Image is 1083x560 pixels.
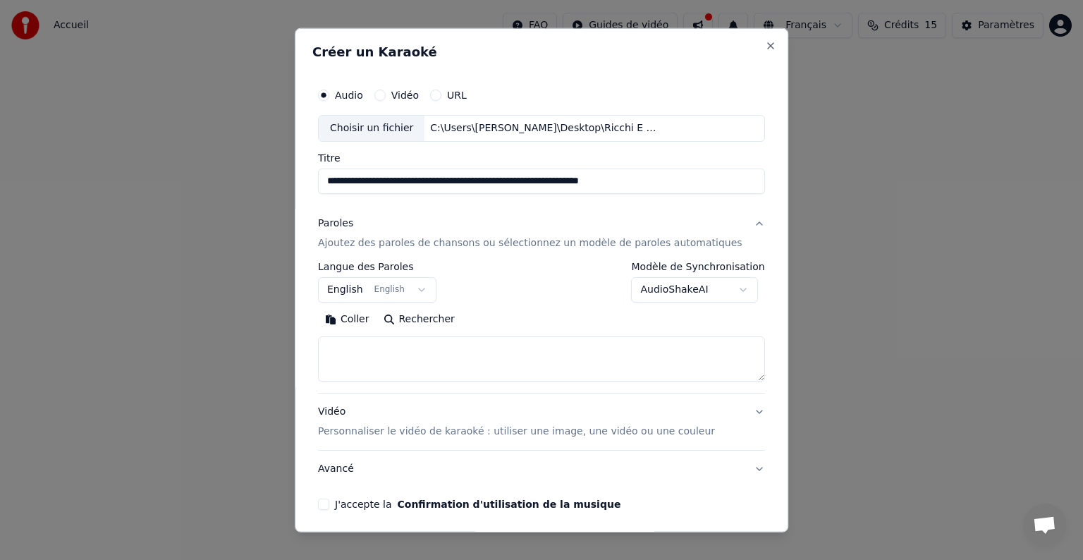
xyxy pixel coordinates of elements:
[318,153,765,163] label: Titre
[318,262,436,272] label: Langue des Paroles
[318,451,765,487] button: Avancé
[318,425,715,439] p: Personnaliser le vidéo de karaoké : utiliser une image, une vidéo ou une couleur
[632,262,765,272] label: Modèle de Synchronisation
[377,308,462,331] button: Rechercher
[318,236,742,250] p: Ajoutez des paroles de chansons ou sélectionnez un modèle de paroles automatiques
[447,90,467,100] label: URL
[318,394,765,450] button: VidéoPersonnaliser le vidéo de karaoké : utiliser une image, une vidéo ou une couleur
[391,90,419,100] label: Vidéo
[398,499,621,509] button: J'accepte la
[335,90,363,100] label: Audio
[425,121,665,135] div: C:\Users\[PERSON_NAME]\Desktop\Ricchi E Poveri - Sarà perché ti amo (Thommys Popshow extra [DATE]...
[318,405,715,439] div: Vidéo
[312,46,771,59] h2: Créer un Karaoké
[335,499,620,509] label: J'accepte la
[318,308,377,331] button: Coller
[318,205,765,262] button: ParolesAjoutez des paroles de chansons ou sélectionnez un modèle de paroles automatiques
[318,217,353,231] div: Paroles
[318,262,765,393] div: ParolesAjoutez des paroles de chansons ou sélectionnez un modèle de paroles automatiques
[319,116,424,141] div: Choisir un fichier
